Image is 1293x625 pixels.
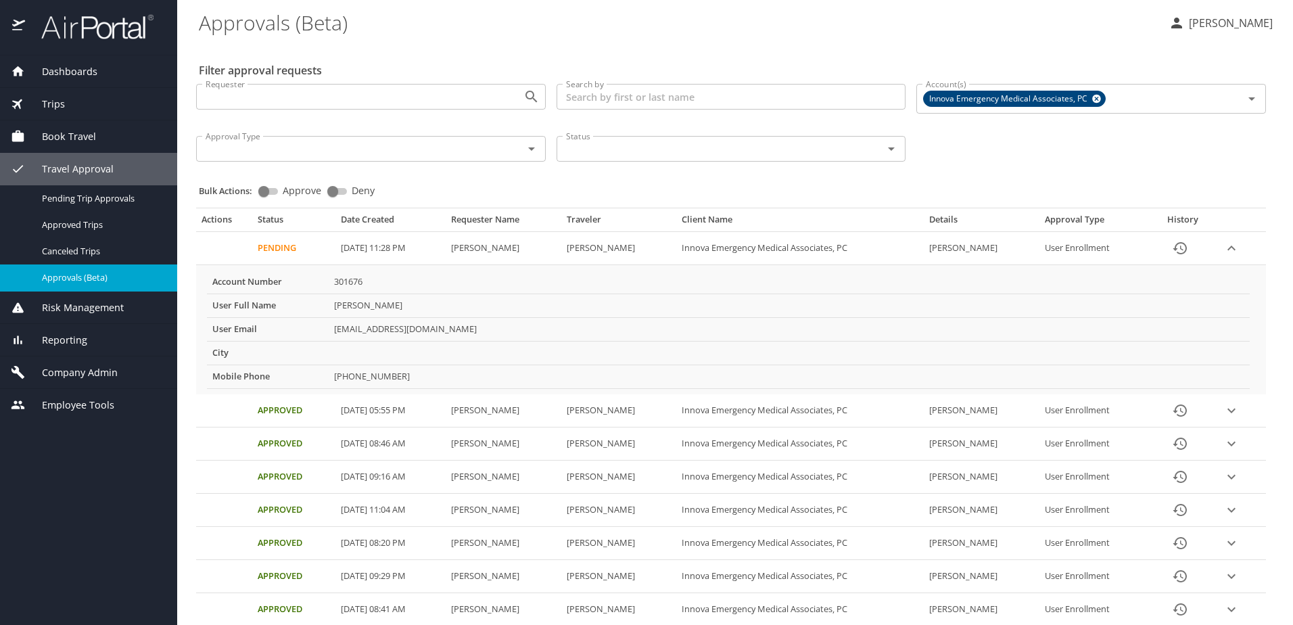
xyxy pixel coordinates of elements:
[446,494,561,527] td: [PERSON_NAME]
[196,214,252,231] th: Actions
[1039,560,1150,593] td: User Enrollment
[446,394,561,427] td: [PERSON_NAME]
[1039,427,1150,461] td: User Enrollment
[25,365,118,380] span: Company Admin
[252,560,335,593] td: Approved
[1221,434,1242,454] button: expand row
[561,394,676,427] td: [PERSON_NAME]
[446,560,561,593] td: [PERSON_NAME]
[199,185,263,197] p: Bulk Actions:
[335,560,446,593] td: [DATE] 09:29 PM
[1185,15,1273,31] p: [PERSON_NAME]
[25,398,114,413] span: Employee Tools
[522,139,541,158] button: Open
[207,341,329,365] th: City
[924,461,1039,494] td: [PERSON_NAME]
[1163,11,1278,35] button: [PERSON_NAME]
[252,394,335,427] td: Approved
[1164,461,1196,493] button: History
[42,218,161,231] span: Approved Trips
[924,214,1039,231] th: Details
[882,139,901,158] button: Open
[1039,527,1150,560] td: User Enrollment
[1242,89,1261,108] button: Open
[207,317,329,341] th: User Email
[924,494,1039,527] td: [PERSON_NAME]
[1039,232,1150,265] td: User Enrollment
[561,214,676,231] th: Traveler
[335,427,446,461] td: [DATE] 08:46 AM
[1164,494,1196,526] button: History
[561,560,676,593] td: [PERSON_NAME]
[1164,394,1196,427] button: History
[199,60,322,81] h2: Filter approval requests
[335,527,446,560] td: [DATE] 08:20 PM
[676,560,924,593] td: Innova Emergency Medical Associates, PC
[1150,214,1216,231] th: History
[1221,599,1242,620] button: expand row
[1164,527,1196,559] button: History
[335,214,446,231] th: Date Created
[1221,566,1242,586] button: expand row
[12,14,26,40] img: icon-airportal.png
[676,427,924,461] td: Innova Emergency Medical Associates, PC
[283,186,321,195] span: Approve
[676,494,924,527] td: Innova Emergency Medical Associates, PC
[446,232,561,265] td: [PERSON_NAME]
[207,365,329,388] th: Mobile Phone
[1039,394,1150,427] td: User Enrollment
[252,494,335,527] td: Approved
[252,527,335,560] td: Approved
[25,333,87,348] span: Reporting
[329,271,1250,294] td: 301676
[561,232,676,265] td: [PERSON_NAME]
[207,294,329,317] th: User Full Name
[42,271,161,284] span: Approvals (Beta)
[329,365,1250,388] td: [PHONE_NUMBER]
[924,232,1039,265] td: [PERSON_NAME]
[25,97,65,112] span: Trips
[1039,494,1150,527] td: User Enrollment
[676,394,924,427] td: Innova Emergency Medical Associates, PC
[924,427,1039,461] td: [PERSON_NAME]
[1221,467,1242,487] button: expand row
[207,271,329,294] th: Account Number
[329,317,1250,341] td: [EMAIL_ADDRESS][DOMAIN_NAME]
[561,461,676,494] td: [PERSON_NAME]
[252,232,335,265] td: Pending
[335,461,446,494] td: [DATE] 09:16 AM
[335,394,446,427] td: [DATE] 05:55 PM
[1164,560,1196,593] button: History
[446,214,561,231] th: Requester Name
[676,461,924,494] td: Innova Emergency Medical Associates, PC
[1221,400,1242,421] button: expand row
[26,14,154,40] img: airportal-logo.png
[557,84,906,110] input: Search by first or last name
[446,527,561,560] td: [PERSON_NAME]
[42,245,161,258] span: Canceled Trips
[25,300,124,315] span: Risk Management
[561,427,676,461] td: [PERSON_NAME]
[252,214,335,231] th: Status
[522,87,541,106] button: Open
[329,294,1250,317] td: [PERSON_NAME]
[42,192,161,205] span: Pending Trip Approvals
[1221,238,1242,258] button: expand row
[252,427,335,461] td: Approved
[25,129,96,144] span: Book Travel
[1164,427,1196,460] button: History
[352,186,375,195] span: Deny
[924,527,1039,560] td: [PERSON_NAME]
[1039,461,1150,494] td: User Enrollment
[561,527,676,560] td: [PERSON_NAME]
[676,527,924,560] td: Innova Emergency Medical Associates, PC
[199,1,1158,43] h1: Approvals (Beta)
[207,271,1250,389] table: More info for approvals
[446,461,561,494] td: [PERSON_NAME]
[924,92,1096,106] span: Innova Emergency Medical Associates, PC
[924,394,1039,427] td: [PERSON_NAME]
[676,232,924,265] td: Innova Emergency Medical Associates, PC
[561,494,676,527] td: [PERSON_NAME]
[924,560,1039,593] td: [PERSON_NAME]
[923,91,1106,107] div: Innova Emergency Medical Associates, PC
